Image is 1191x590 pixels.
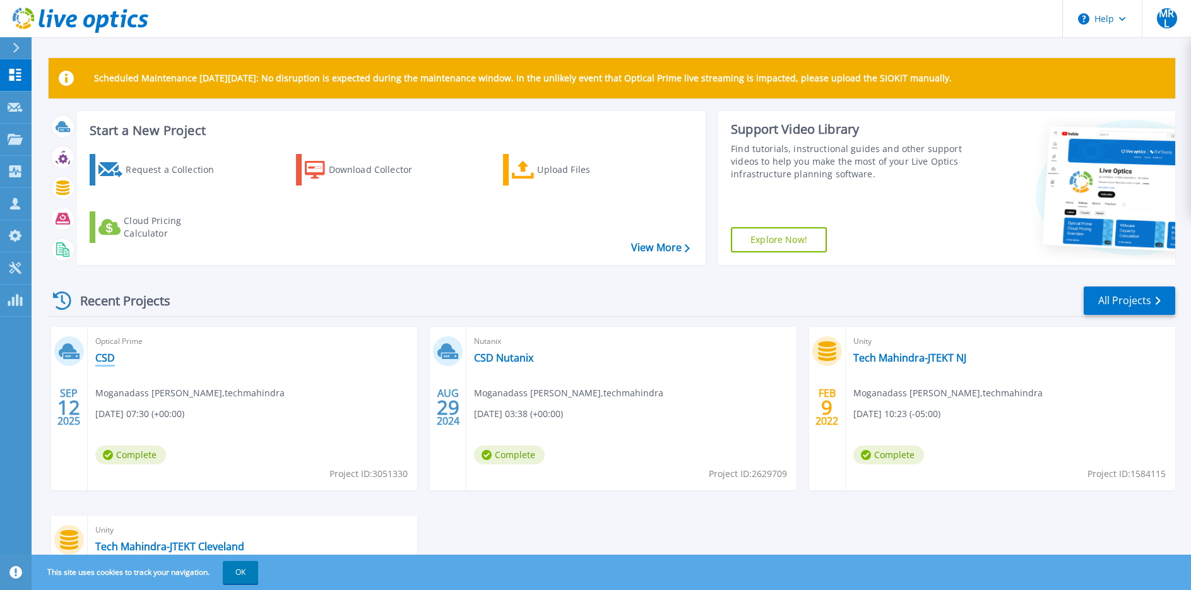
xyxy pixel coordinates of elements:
[95,540,244,553] a: Tech Mahindra-JTEKT Cleveland
[57,402,80,413] span: 12
[223,561,258,584] button: OK
[474,351,533,364] a: CSD Nutanix
[95,523,410,537] span: Unity
[296,154,437,186] a: Download Collector
[853,334,1168,348] span: Unity
[474,334,788,348] span: Nutanix
[436,384,460,430] div: AUG 2024
[821,402,833,413] span: 9
[95,445,166,464] span: Complete
[329,467,408,481] span: Project ID: 3051330
[474,386,663,400] span: Moganadass [PERSON_NAME] , techmahindra
[709,467,787,481] span: Project ID: 2629709
[853,351,966,364] a: Tech Mahindra-JTEKT NJ
[1084,286,1175,315] a: All Projects
[329,157,430,182] div: Download Collector
[503,154,644,186] a: Upload Files
[95,334,410,348] span: Optical Prime
[474,445,545,464] span: Complete
[94,73,952,83] p: Scheduled Maintenance [DATE][DATE]: No disruption is expected during the maintenance window. In t...
[90,154,230,186] a: Request a Collection
[95,351,115,364] a: CSD
[537,157,638,182] div: Upload Files
[731,121,964,138] div: Support Video Library
[57,384,81,430] div: SEP 2025
[853,386,1043,400] span: Moganadass [PERSON_NAME] , techmahindra
[437,402,459,413] span: 29
[853,407,940,421] span: [DATE] 10:23 (-05:00)
[95,386,285,400] span: Moganadass [PERSON_NAME] , techmahindra
[474,407,563,421] span: [DATE] 03:38 (+00:00)
[35,561,258,584] span: This site uses cookies to track your navigation.
[853,445,924,464] span: Complete
[90,211,230,243] a: Cloud Pricing Calculator
[815,384,839,430] div: FEB 2022
[49,285,187,316] div: Recent Projects
[124,215,225,240] div: Cloud Pricing Calculator
[731,227,827,252] a: Explore Now!
[95,407,184,421] span: [DATE] 07:30 (+00:00)
[731,143,964,180] div: Find tutorials, instructional guides and other support videos to help you make the most of your L...
[1087,467,1166,481] span: Project ID: 1584115
[1157,8,1177,28] span: MRL
[90,124,689,138] h3: Start a New Project
[631,242,690,254] a: View More
[126,157,227,182] div: Request a Collection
